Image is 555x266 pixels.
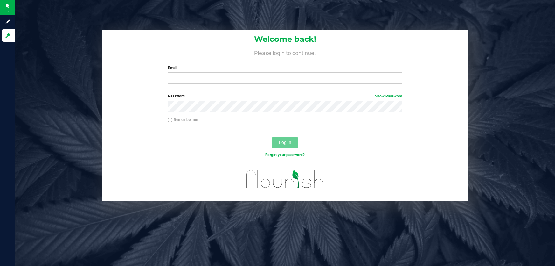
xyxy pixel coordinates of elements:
[272,137,298,148] button: Log In
[168,118,172,122] input: Remember me
[168,94,185,98] span: Password
[102,48,468,56] h4: Please login to continue.
[168,117,198,123] label: Remember me
[168,65,403,71] label: Email
[5,32,11,39] inline-svg: Log in
[279,140,291,145] span: Log In
[239,164,331,194] img: flourish_logo.svg
[102,35,468,43] h1: Welcome back!
[265,153,305,157] a: Forgot your password?
[375,94,402,98] a: Show Password
[5,18,11,25] inline-svg: Sign up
